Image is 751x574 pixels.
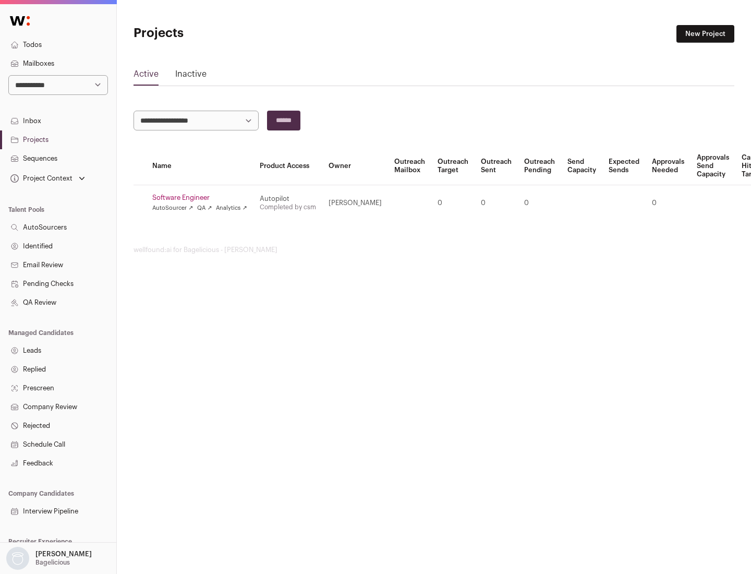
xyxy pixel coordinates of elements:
[8,171,87,186] button: Open dropdown
[322,185,388,221] td: [PERSON_NAME]
[197,204,212,212] a: QA ↗
[134,25,334,42] h1: Projects
[475,185,518,221] td: 0
[518,147,561,185] th: Outreach Pending
[602,147,646,185] th: Expected Sends
[475,147,518,185] th: Outreach Sent
[431,147,475,185] th: Outreach Target
[518,185,561,221] td: 0
[8,174,72,183] div: Project Context
[260,204,316,210] a: Completed by csm
[134,246,734,254] footer: wellfound:ai for Bagelicious - [PERSON_NAME]
[35,550,92,558] p: [PERSON_NAME]
[253,147,322,185] th: Product Access
[216,204,247,212] a: Analytics ↗
[691,147,735,185] th: Approvals Send Capacity
[676,25,734,43] a: New Project
[322,147,388,185] th: Owner
[152,194,247,202] a: Software Engineer
[4,547,94,570] button: Open dropdown
[431,185,475,221] td: 0
[146,147,253,185] th: Name
[152,204,193,212] a: AutoSourcer ↗
[646,185,691,221] td: 0
[561,147,602,185] th: Send Capacity
[260,195,316,203] div: Autopilot
[646,147,691,185] th: Approvals Needed
[388,147,431,185] th: Outreach Mailbox
[175,68,207,85] a: Inactive
[35,558,70,567] p: Bagelicious
[6,547,29,570] img: nopic.png
[4,10,35,31] img: Wellfound
[134,68,159,85] a: Active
